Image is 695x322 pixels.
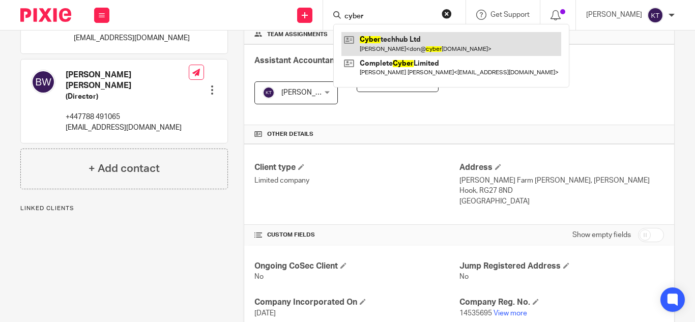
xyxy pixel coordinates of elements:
h4: Company Incorporated On [254,297,459,308]
p: [GEOGRAPHIC_DATA] [459,196,664,207]
input: Search [343,12,435,21]
a: View more [494,310,527,317]
h4: Client type [254,162,459,173]
span: Team assignments [267,31,328,39]
p: [PERSON_NAME] [586,10,642,20]
h4: [PERSON_NAME] [PERSON_NAME] [66,70,189,92]
h4: Address [459,162,664,173]
p: Linked clients [20,204,228,213]
span: [DATE] [254,310,276,317]
h5: (Director) [66,92,189,102]
h4: Company Reg. No. [459,297,664,308]
img: svg%3E [31,70,55,94]
span: No [459,273,469,280]
h4: Ongoing CoSec Client [254,261,459,272]
h4: + Add contact [89,161,160,177]
img: svg%3E [647,7,663,23]
span: No [254,273,264,280]
span: Other details [267,130,313,138]
p: [PERSON_NAME] Farm [PERSON_NAME], [PERSON_NAME] [459,175,664,186]
h4: CUSTOM FIELDS [254,231,459,239]
img: Pixie [20,8,71,22]
p: +447788 491065 [66,112,189,122]
span: Assistant Accountant [254,56,337,65]
p: Limited company [254,175,459,186]
label: Show empty fields [572,230,631,240]
img: svg%3E [263,86,275,99]
p: Hook, RG27 8ND [459,186,664,196]
span: Get Support [490,11,530,18]
p: [EMAIL_ADDRESS][DOMAIN_NAME] [66,123,189,133]
h4: Jump Registered Address [459,261,664,272]
span: [PERSON_NAME] [281,89,337,96]
button: Clear [442,9,452,19]
span: 14535695 [459,310,492,317]
p: [EMAIL_ADDRESS][DOMAIN_NAME] [74,33,194,43]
